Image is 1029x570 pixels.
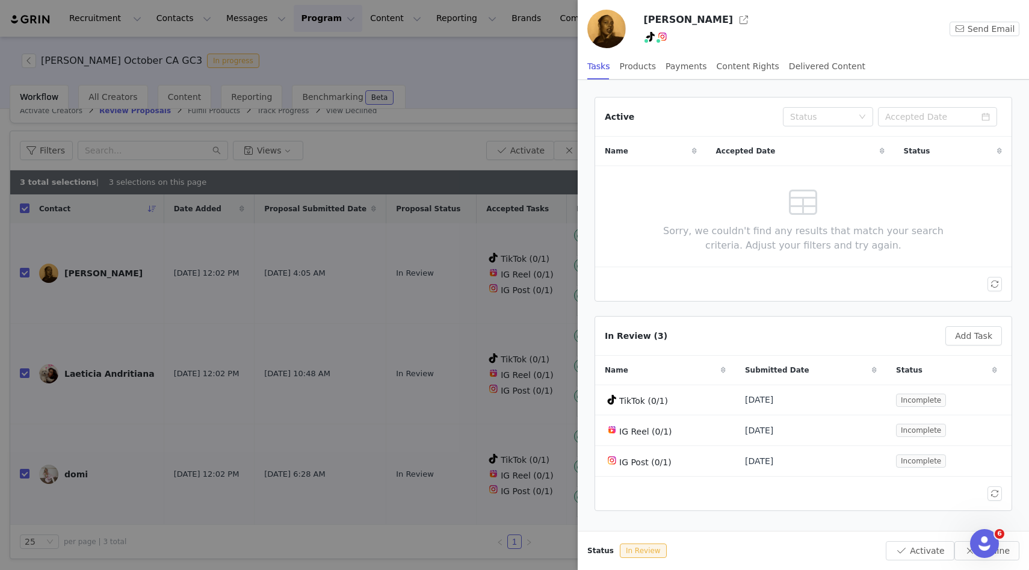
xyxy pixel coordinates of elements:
[970,529,999,558] iframe: Intercom live chat
[878,107,997,126] input: Accepted Date
[995,529,1004,539] span: 6
[658,32,667,42] img: instagram.svg
[896,365,922,376] span: Status
[716,146,776,156] span: Accepted Date
[904,146,930,156] span: Status
[620,544,667,558] span: In Review
[886,541,954,560] button: Activate
[717,53,779,80] div: Content Rights
[595,316,1012,511] article: In Review
[619,427,672,436] span: IG Reel (0/1)
[643,13,733,27] h3: [PERSON_NAME]
[789,53,865,80] div: Delivered Content
[605,330,667,342] div: In Review (3)
[605,146,628,156] span: Name
[587,53,610,80] div: Tasks
[896,394,946,407] span: Incomplete
[620,53,656,80] div: Products
[607,425,617,435] img: instagram-reels.svg
[859,113,866,122] i: icon: down
[605,111,634,123] div: Active
[896,454,946,468] span: Incomplete
[945,326,1002,345] button: Add Task
[981,113,990,121] i: icon: calendar
[666,53,707,80] div: Payments
[745,365,809,376] span: Submitted Date
[619,457,672,467] span: IG Post (0/1)
[595,97,1012,302] article: Active
[605,365,628,376] span: Name
[950,22,1019,36] button: Send Email
[645,224,962,253] span: Sorry, we couldn't find any results that match your search criteria. Adjust your filters and try ...
[790,111,853,123] div: Status
[745,424,773,437] span: [DATE]
[607,456,617,465] img: instagram.svg
[954,541,1019,560] button: Decline
[587,10,626,48] img: b84635d0-2296-4c7d-bb53-06156110bec4.jpg
[587,545,614,556] span: Status
[745,455,773,468] span: [DATE]
[896,424,946,437] span: Incomplete
[745,394,773,406] span: [DATE]
[619,396,668,406] span: TikTok (0/1)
